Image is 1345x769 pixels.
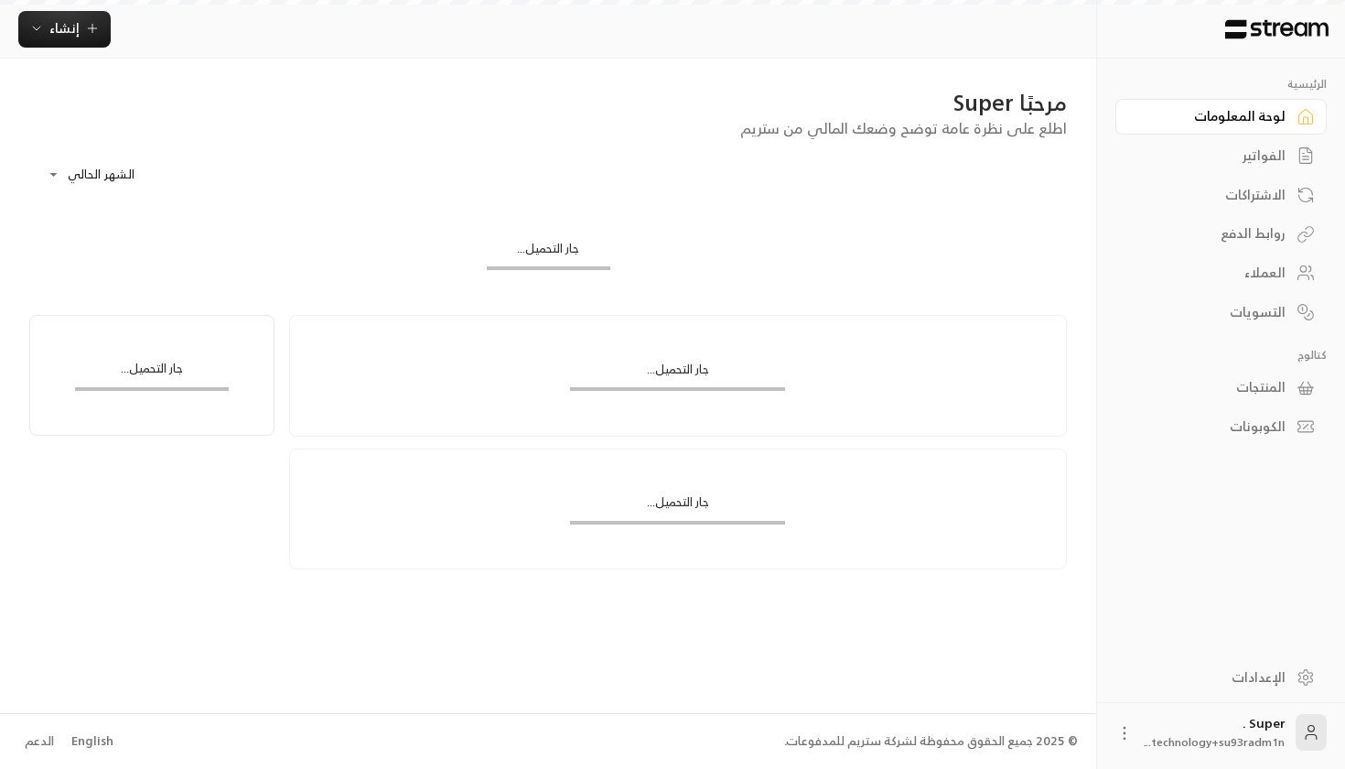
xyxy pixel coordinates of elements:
[38,151,176,199] div: الشهر الحالي
[1138,378,1286,396] div: المنتجات
[487,240,610,266] div: جار التحميل...
[570,361,785,387] div: جار التحميل...
[71,732,113,751] div: English
[1115,77,1327,92] p: الرئيسية
[1115,255,1327,291] a: العملاء
[1138,224,1286,243] div: روابط الدفع
[1115,370,1327,406] a: المنتجات
[1223,19,1330,39] img: Logo
[1138,417,1286,436] div: الكوبونات
[29,88,1067,117] div: مرحبًا Super
[1115,177,1327,212] a: الاشتراكات
[570,493,785,520] div: جار التحميل...
[784,732,1078,751] div: © 2025 جميع الحقوق محفوظة لشركة ستريم للمدفوعات.
[1115,99,1327,135] a: لوحة المعلومات
[75,360,230,386] div: جار التحميل...
[1115,659,1327,695] a: الإعدادات
[1138,264,1286,282] div: العملاء
[1138,668,1286,687] div: الإعدادات
[1115,216,1327,252] a: روابط الدفع
[1115,294,1327,330] a: التسويات
[1138,146,1286,165] div: الفواتير
[18,11,111,48] button: إنشاء
[1145,714,1285,751] div: Super .
[1138,107,1286,125] div: لوحة المعلومات
[1115,138,1327,174] a: الفواتير
[740,115,1067,141] span: اطلع على نظرة عامة توضح وضعك المالي من ستريم
[18,725,59,758] a: الدعم
[1115,409,1327,445] a: الكوبونات
[1138,303,1286,321] div: التسويات
[49,16,80,39] span: إنشاء
[1115,348,1327,363] p: كتالوج
[1138,186,1286,204] div: الاشتراكات
[1145,732,1285,752] span: technology+su93radm1n...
